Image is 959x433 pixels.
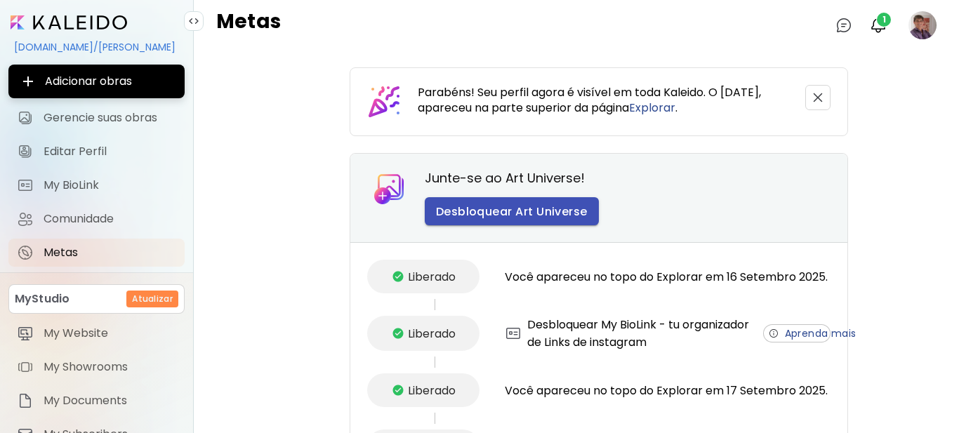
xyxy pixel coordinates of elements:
h4: Metas [216,11,281,39]
span: Você apareceu no topo do Explorar em 16 Setembro 2025. [505,268,828,286]
button: closeIcon [805,85,831,110]
img: closeIcon [813,93,823,102]
img: item [17,392,34,409]
a: Gerencie suas obras iconGerencie suas obras [8,104,185,132]
span: Desbloquear My BioLink - tu organizador de Links de instagram [527,316,753,351]
span: My Website [44,326,176,340]
a: itemMy Showrooms [8,353,185,381]
span: Aprenda mais [768,326,826,341]
img: item [17,325,34,342]
a: Editar Perfil iconEditar Perfil [8,138,185,166]
img: checkmark [392,271,404,282]
span: Liberado [408,325,456,342]
span: Liberado [408,382,456,399]
img: collapse [188,15,199,27]
img: checkmark [392,328,404,339]
a: Explorar [629,100,675,116]
a: completeMy BioLink iconMy BioLink [8,171,185,199]
a: itemMy Documents [8,387,185,415]
img: chatIcon [835,17,852,34]
h5: Junte-se ao Art Universe! [425,171,599,186]
span: Comunidade [44,212,176,226]
span: Você apareceu no topo do Explorar em 17 Setembro 2025. [505,382,828,399]
img: Editar Perfil icon [17,143,34,160]
button: Aprenda mais [763,324,831,342]
img: My BioLink icon [17,177,34,194]
img: item [17,359,34,375]
button: Adicionar obras [8,65,185,98]
img: KALEIDO_CARD [505,325,522,342]
img: checkmark [392,385,404,396]
img: Metas icon [17,244,34,261]
span: Gerencie suas obras [44,111,176,125]
img: Gerencie suas obras icon [17,109,34,126]
img: bellIcon [870,17,887,34]
span: Adicionar obras [20,73,173,90]
button: bellIcon1 [866,13,890,37]
span: My Documents [44,394,176,408]
p: MyStudio [15,291,70,307]
span: Desbloquear Art Universe [436,204,588,219]
span: Editar Perfil [44,145,176,159]
a: itemMy Website [8,319,185,347]
h6: Atualizar [132,293,173,305]
a: completeMetas iconMetas [8,239,185,267]
img: Comunidade icon [17,211,34,227]
button: Desbloquear Art Universe [425,197,599,225]
h5: Parabéns! Seu perfil agora é visível em toda Kaleido. O [DATE], apareceu na parte superior da pág... [418,85,789,119]
span: Liberado [408,268,456,286]
span: Metas [44,246,176,260]
div: [DOMAIN_NAME]/[PERSON_NAME] [8,35,185,59]
a: Comunidade iconComunidade [8,205,185,233]
span: My BioLink [44,178,176,192]
span: 1 [877,13,891,27]
span: My Showrooms [44,360,176,374]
